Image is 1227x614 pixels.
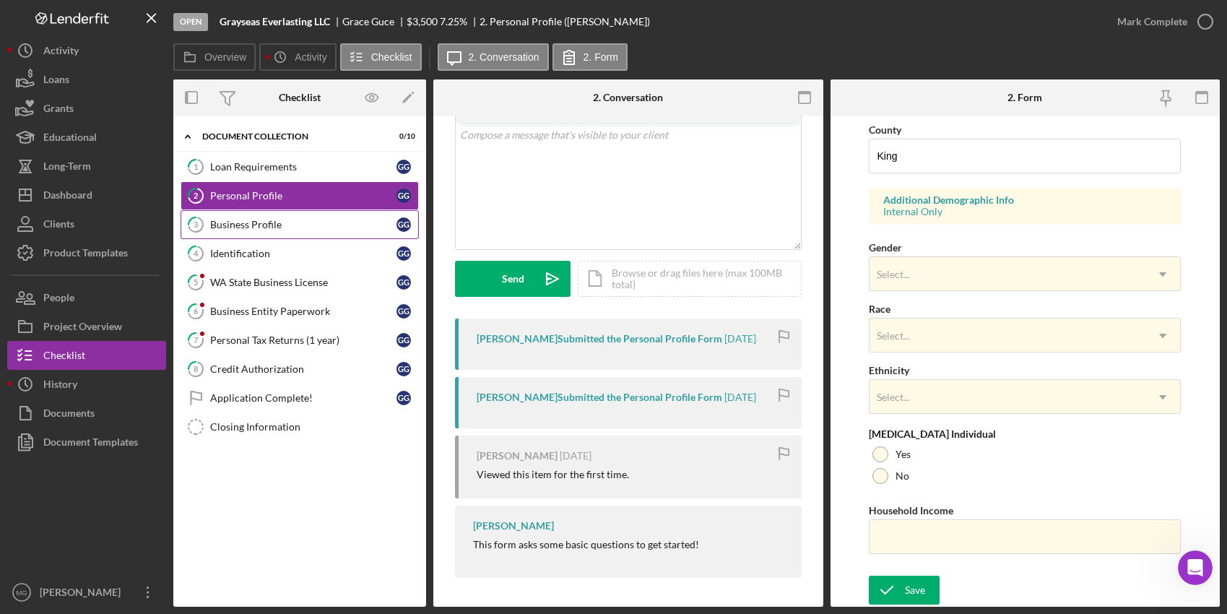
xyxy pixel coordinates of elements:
[396,391,411,405] div: G G
[248,456,271,479] button: Send a message…
[43,341,85,373] div: Checklist
[502,261,524,297] div: Send
[41,8,64,31] img: Profile image for David
[43,152,91,184] div: Long-Term
[396,275,411,290] div: G G
[342,16,407,27] div: Grace Guce
[181,210,419,239] a: 3Business ProfileGG
[210,161,396,173] div: Loan Requirements
[477,450,558,462] div: [PERSON_NAME]
[7,181,166,209] a: Dashboard
[23,327,225,384] div: While we're not able to build everything that's requested, your input is helping to shape our lon...
[181,268,419,297] a: 5WA State Business LicenseGG
[396,217,411,232] div: G G
[204,51,246,63] label: Overview
[883,194,1166,206] div: Additional Demographic Info
[70,7,164,18] h1: [PERSON_NAME]
[43,94,74,126] div: Grants
[12,141,237,442] div: Hi [PERSON_NAME],If you’re receiving this message, it seems you've logged at least 30 sessions. W...
[181,152,419,181] a: 1Loan RequirementsGG
[194,335,199,345] tspan: 7
[210,219,396,230] div: Business Profile
[194,248,199,258] tspan: 4
[43,370,77,402] div: History
[12,431,277,456] textarea: Message…
[877,269,910,280] div: Select...
[181,297,419,326] a: 6Business Entity PaperworkGG
[389,132,415,141] div: 0 / 10
[210,421,418,433] div: Closing Information
[7,428,166,457] button: Document Templates
[210,334,396,346] div: Personal Tax Returns (1 year)
[438,43,549,71] button: 2. Conversation
[7,341,166,370] a: Checklist
[1178,550,1213,585] iframe: Intercom live chat
[896,470,909,482] label: No
[7,65,166,94] button: Loans
[552,43,628,71] button: 2. Form
[43,238,128,271] div: Product Templates
[43,181,92,213] div: Dashboard
[7,578,166,607] button: MG[PERSON_NAME]
[396,333,411,347] div: G G
[584,51,618,63] label: 2. Form
[43,312,122,345] div: Project Overview
[473,539,699,550] div: This form asks some basic questions to get started!
[396,304,411,319] div: G G
[181,181,419,210] a: 2Personal ProfileGG
[407,15,438,27] span: $3,500
[7,123,166,152] button: Educational
[43,428,138,460] div: Document Templates
[7,238,166,267] a: Product Templates
[560,450,591,462] time: 2024-07-01 03:44
[7,399,166,428] button: Documents
[92,462,103,473] button: Start recording
[869,124,901,136] label: County
[43,123,97,155] div: Educational
[16,589,27,597] text: MG
[455,261,571,297] button: Send
[23,220,225,319] div: As you know, we're constantly looking for ways to improving the platform, and I'd love to hear yo...
[181,412,419,441] a: Closing Information
[22,462,34,473] button: Emoji picker
[877,330,910,342] div: Select...
[905,576,925,605] div: Save
[396,189,411,203] div: G G
[23,391,225,433] div: Looking forward to hearing from you, [PERSON_NAME] / Co-founder of Lenderfit
[7,152,166,181] a: Long-Term
[371,51,412,63] label: Checklist
[896,449,911,460] label: Yes
[23,150,225,164] div: Hi [PERSON_NAME],
[869,576,940,605] button: Save
[253,6,279,32] div: Close
[44,87,262,114] div: Our offices are closed for the Fourth of July Holiday until [DATE].
[7,283,166,312] button: People
[7,94,166,123] button: Grants
[210,392,396,404] div: Application Complete!
[7,370,166,399] button: History
[7,312,166,341] button: Project Overview
[396,362,411,376] div: G G
[295,51,326,63] label: Activity
[877,392,910,403] div: Select...
[173,13,208,31] div: Open
[210,190,396,202] div: Personal Profile
[181,239,419,268] a: 4IdentificationGG
[477,392,722,403] div: [PERSON_NAME] Submitted the Personal Profile Form
[440,16,467,27] div: 7.25 %
[43,36,79,69] div: Activity
[210,277,396,288] div: WA State Business License
[220,16,330,27] b: Grayseas Everlasting LLC
[7,209,166,238] button: Clients
[181,326,419,355] a: 7Personal Tax Returns (1 year)GG
[724,392,756,403] time: 2024-07-01 03:45
[477,333,722,345] div: [PERSON_NAME] Submitted the Personal Profile Form
[396,246,411,261] div: G G
[883,206,1166,217] div: Internal Only
[202,132,379,141] div: Document Collection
